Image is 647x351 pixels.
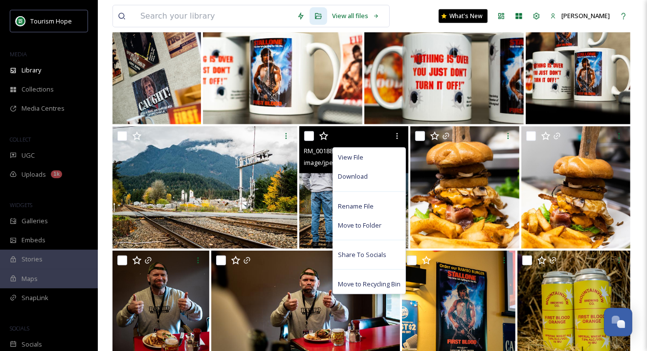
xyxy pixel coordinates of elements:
span: Library [22,66,41,75]
span: Rename File [338,202,374,211]
span: Move to Recycling Bin [338,280,401,289]
span: Share To Socials [338,250,386,259]
span: Move to Folder [338,221,381,230]
img: RM_00128.jpg [203,2,362,124]
img: logo.png [16,16,25,26]
span: Collections [22,85,54,94]
img: RM_00226.jpg [410,126,519,249]
span: Embeds [22,235,45,245]
img: RM_00127.jpg [112,2,201,124]
span: Download [338,172,368,181]
span: Tourism Hope [30,17,72,25]
span: RM_00188.jpg [304,146,344,155]
a: [PERSON_NAME] [545,6,615,25]
span: image/jpeg | 2.49 MB | 1810 x 2262 [304,158,397,167]
button: Open Chat [604,308,632,336]
span: Maps [22,274,38,283]
span: View File [338,153,363,162]
img: RM_00188.jpg [299,126,408,249]
a: View all files [327,6,384,25]
img: RM_00129.jpg [364,2,524,124]
span: Socials [22,340,42,349]
img: RM_00185.jpg [112,126,297,249]
span: Media Centres [22,104,65,113]
span: COLLECT [10,136,31,143]
span: SnapLink [22,293,48,303]
a: What's New [439,9,488,23]
span: UGC [22,151,35,160]
span: MEDIA [10,50,27,58]
span: Uploads [22,170,46,179]
span: Galleries [22,216,48,226]
img: RM_00227.jpg [521,126,630,249]
span: [PERSON_NAME] [561,11,610,20]
div: 1k [51,170,62,178]
span: Stories [22,255,43,264]
input: Search your library [135,5,292,27]
span: WIDGETS [10,201,32,209]
img: RM_00131.jpg [526,2,630,124]
span: SOCIALS [10,325,29,332]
